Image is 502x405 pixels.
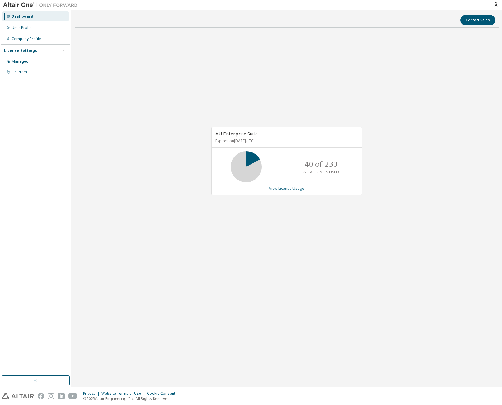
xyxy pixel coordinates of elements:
[215,138,357,143] p: Expires on [DATE] UTC
[460,15,495,25] button: Contact Sales
[147,391,179,396] div: Cookie Consent
[12,25,33,30] div: User Profile
[305,159,338,169] p: 40 of 230
[3,2,81,8] img: Altair One
[4,48,37,53] div: License Settings
[58,393,65,399] img: linkedin.svg
[68,393,77,399] img: youtube.svg
[2,393,34,399] img: altair_logo.svg
[12,14,33,19] div: Dashboard
[303,169,339,175] p: ALTAIR UNITS USED
[101,391,147,396] div: Website Terms of Use
[12,36,41,41] div: Company Profile
[83,391,101,396] div: Privacy
[83,396,179,401] p: © 2025 Altair Engineering, Inc. All Rights Reserved.
[269,186,304,191] a: View License Usage
[38,393,44,399] img: facebook.svg
[12,59,29,64] div: Managed
[12,70,27,75] div: On Prem
[215,130,258,137] span: AU Enterprise Suite
[48,393,54,399] img: instagram.svg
